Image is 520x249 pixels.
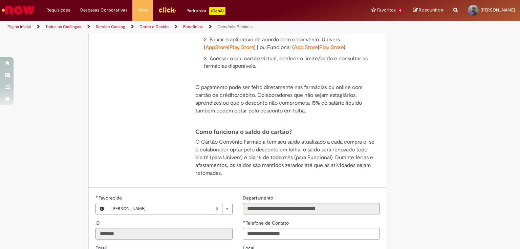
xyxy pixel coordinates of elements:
a: Página inicial [7,24,31,29]
img: click_logo_yellow_360x200.png [158,5,176,15]
abbr: Limpar campo Favorecido [212,203,222,214]
span: 4 [397,8,403,14]
p: 2. Baixar o aplicativo de acordo com o convênio: Univers ( | ) | ou Funcional ( | ) [204,36,375,51]
label: Somente leitura - Departamento [243,194,275,201]
p: O pagamento pode ser feito diretamente nas farmácias ou online com cartão de crédito/débito. Cola... [195,84,375,115]
a: App Store [294,44,318,51]
div: Padroniza [187,7,225,15]
a: Service Catalog [96,24,125,29]
label: Somente leitura - ID [95,220,101,226]
a: Convênio Farmácia [217,24,253,29]
input: Telefone de Contato [243,228,380,240]
a: AppStore [205,44,228,51]
h4: Como funciona o saldo do cartão? [195,128,375,135]
button: Favorecido, Visualizar este registro Jonas De Oliveira Diniz [96,203,108,214]
a: [PERSON_NAME]Limpar campo Favorecido [108,203,232,214]
span: Rascunhos [419,7,443,13]
span: [PERSON_NAME] [481,7,515,13]
ul: Trilhas de página [5,21,342,33]
img: ServiceNow [1,3,36,17]
span: Somente leitura - Departamento [243,195,275,201]
p: +GenAi [209,7,225,15]
span: [PERSON_NAME] [111,203,215,214]
a: Play Store [319,44,344,51]
a: Todos os Catálogos [45,24,81,29]
span: Telefone de Contato [246,220,290,226]
input: ID [95,228,233,240]
a: Play Store [230,44,254,51]
input: Departamento [243,203,380,214]
a: Benefícios [183,24,203,29]
a: Rascunhos [413,7,443,14]
span: More [137,7,148,14]
p: 3. Acessar o seu cartão virtual, conferir o limite/saldo e consultar as farmácias disponíveis. [204,55,375,70]
span: Despesas Corporativas [80,7,127,14]
span: Favoritos [377,7,396,14]
span: Obrigatório Preenchido [243,220,246,223]
span: Necessários - Favorecido [99,195,123,201]
span: Requisições [46,7,70,14]
span: Obrigatório Preenchido [95,195,99,198]
a: Gente e Gestão [139,24,169,29]
p: O Cartão Convênio Farmácia tem seu saldo atualizado a cada compra e, se o colaborador optar pelo ... [195,138,375,177]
